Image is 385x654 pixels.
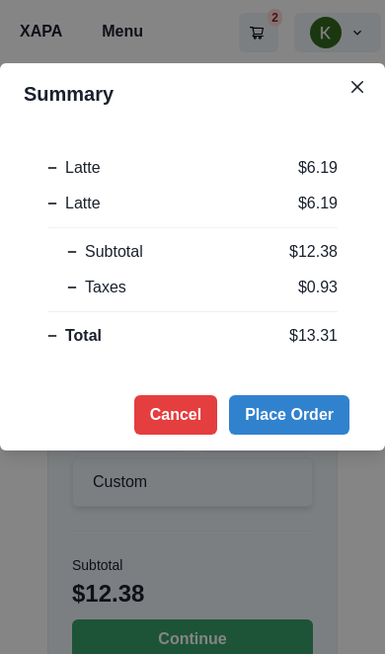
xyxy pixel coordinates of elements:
div: $6.19 [298,156,338,180]
div: Taxes [85,276,126,299]
div: Total [65,324,102,348]
div: Subtotal [85,240,143,264]
button: Close [342,71,373,103]
div: $13.31 [289,324,338,348]
div: $0.93 [298,276,338,299]
div: $12.38 [289,240,338,264]
div: Latte [65,156,101,180]
button: Cancel [134,395,217,435]
div: Latte [65,192,101,215]
button: Place Order [229,395,349,435]
div: $6.19 [298,192,338,215]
